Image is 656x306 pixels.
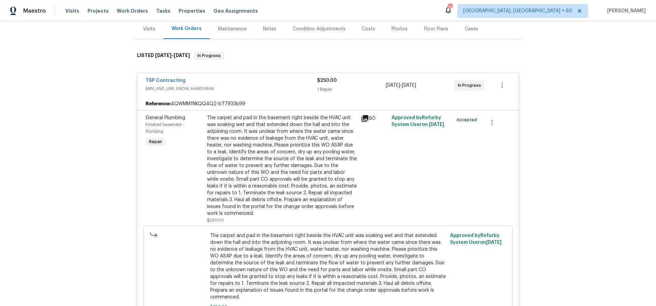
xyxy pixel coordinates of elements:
div: Notes [263,26,276,32]
span: Accepted [456,116,480,123]
span: General Plumbing [146,115,185,120]
span: [DATE] [402,83,416,88]
span: [DATE] [486,240,502,245]
div: Photos [392,26,408,32]
div: Work Orders [172,25,202,32]
span: BRN_AND_LRR, SNOW, HANDYMAN [146,85,317,92]
span: [DATE] [155,53,172,58]
div: 1 Repair [317,86,386,93]
h6: LISTED [137,52,190,60]
div: 793 [448,4,452,11]
span: Tasks [156,9,170,13]
div: Maintenance [218,26,247,32]
a: TSP Contracting [146,78,186,83]
span: Properties [179,8,205,14]
span: - [386,82,416,89]
div: 60 [361,114,387,123]
div: Condition Adjustments [293,26,345,32]
div: Costs [362,26,375,32]
span: - [155,53,190,58]
span: Work Orders [117,8,148,14]
span: $250.00 [207,218,224,222]
span: Finished basement - Plumbing [146,123,184,134]
span: [PERSON_NAME] [604,8,646,14]
div: 4QWMM1NKQQ4Q2-b77933b99 [137,98,519,110]
span: Geo Assignments [214,8,258,14]
span: Projects [87,8,109,14]
span: Visits [65,8,79,14]
div: Cases [465,26,478,32]
span: $250.00 [317,78,337,83]
span: Approved by Refurby System User on [392,115,444,127]
div: LISTED [DATE]-[DATE]In Progress [135,45,521,67]
span: [DATE] [429,122,444,127]
span: [DATE] [174,53,190,58]
span: Maestro [23,8,46,14]
b: Reference: [146,100,171,107]
span: In Progress [195,52,223,59]
span: In Progress [458,82,484,89]
span: Approved by Refurby System User on [450,233,502,245]
div: Floor Plans [424,26,448,32]
span: The carpet and pad in the basement right beside the HVAC unit was soaking wet and that extended d... [210,232,446,301]
span: Repair [146,138,165,145]
span: [DATE] [386,83,400,88]
span: [GEOGRAPHIC_DATA], [GEOGRAPHIC_DATA] + 60 [463,8,572,14]
div: Visits [143,26,155,32]
div: The carpet and pad in the basement right beside the HVAC unit was soaking wet and that extended d... [207,114,357,217]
